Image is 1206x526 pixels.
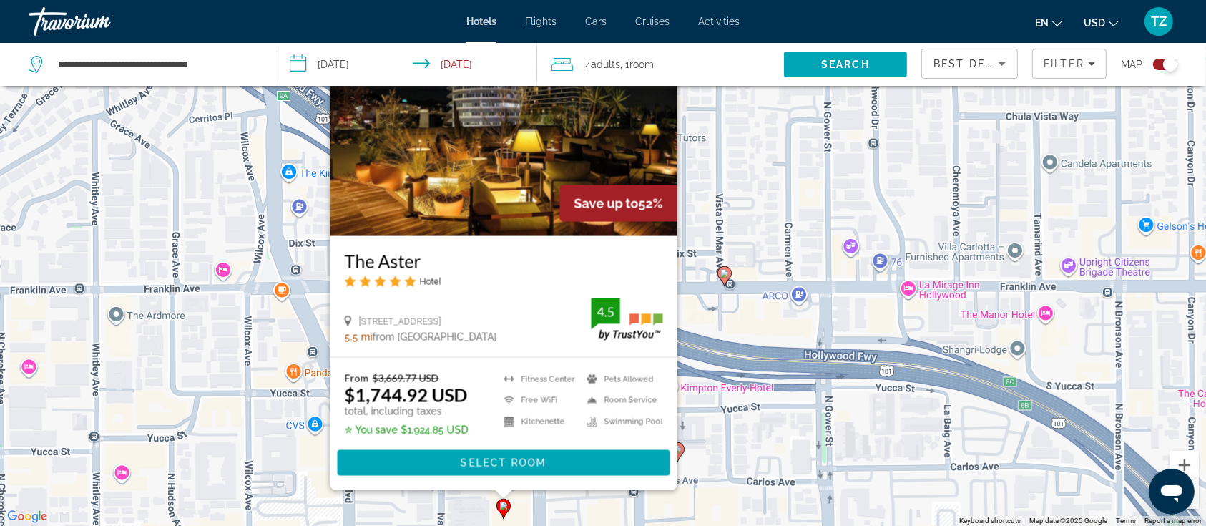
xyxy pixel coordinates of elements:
span: from [GEOGRAPHIC_DATA] [373,331,497,343]
img: The Aster [330,6,677,235]
a: Select Room [338,457,670,467]
button: Filters [1032,49,1107,79]
button: Travelers: 4 adults, 0 children [537,43,784,86]
span: Room [630,59,655,70]
a: The Aster [345,250,663,271]
span: [STREET_ADDRESS] [359,316,441,326]
img: TrustYou guest rating badge [592,298,663,340]
span: From [345,372,369,384]
ins: $1,744.92 USD [345,384,468,406]
li: Swimming Pool [580,414,663,429]
button: Zoom in [1170,451,1199,479]
button: Search [784,52,908,77]
div: 4.5 [592,303,620,320]
span: , 1 [621,54,655,74]
li: Pets Allowed [580,372,663,386]
span: Map data ©2025 Google [1029,517,1107,525]
span: USD [1084,17,1105,29]
span: Save up to [574,195,639,210]
span: Hotel [420,276,441,286]
iframe: Button to launch messaging window [1149,469,1195,515]
li: Fitness Center [497,372,580,386]
button: Select Room [338,450,670,476]
span: Best Deals [933,58,1008,69]
div: 5 star Hotel [345,275,663,287]
span: 4 [586,54,621,74]
a: Terms (opens in new tab) [1116,517,1136,525]
button: Select check in and out date [275,43,536,86]
span: 5.5 mi [345,331,373,343]
span: TZ [1151,14,1167,29]
span: Select Room [461,457,546,469]
a: Activities [698,16,740,27]
span: ✮ You save [345,424,398,436]
a: Travorium [29,3,172,40]
button: Change language [1035,12,1062,33]
a: Hotels [466,16,496,27]
input: Search hotel destination [57,54,253,75]
mat-select: Sort by [933,55,1006,72]
img: Google [4,507,51,526]
button: Change currency [1084,12,1119,33]
a: Cars [585,16,607,27]
span: en [1035,17,1049,29]
span: Map [1121,54,1142,74]
li: Kitchenette [497,414,580,429]
a: Open this area in Google Maps (opens a new window) [4,507,51,526]
button: User Menu [1140,6,1177,36]
span: Filter [1044,58,1084,69]
a: Flights [525,16,557,27]
li: Room Service [580,393,663,407]
button: Keyboard shortcuts [959,516,1021,526]
p: $1,924.85 USD [345,424,469,436]
li: Free WiFi [497,393,580,407]
del: $3,669.77 USD [373,372,439,384]
p: total, including taxes [345,406,469,417]
span: Search [821,59,870,70]
a: Cruises [635,16,670,27]
button: Toggle map [1142,58,1177,71]
span: Adults [592,59,621,70]
div: 52% [560,185,677,221]
a: Report a map error [1144,517,1202,525]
